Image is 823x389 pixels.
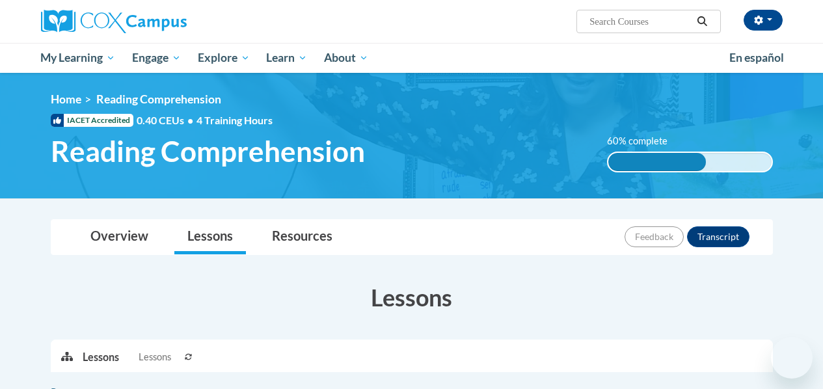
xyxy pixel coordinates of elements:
span: • [187,114,193,126]
iframe: Button to launch messaging window [771,337,813,379]
h3: Lessons [51,281,773,314]
span: Explore [198,50,250,66]
span: Reading Comprehension [51,134,365,168]
a: My Learning [33,43,124,73]
span: My Learning [40,50,115,66]
a: Cox Campus [41,10,275,33]
span: 0.40 CEUs [137,113,196,127]
div: 60% complete [608,153,707,171]
a: Lessons [174,220,246,254]
span: Lessons [139,350,171,364]
a: En español [721,44,792,72]
button: Feedback [625,226,684,247]
a: Engage [124,43,189,73]
span: About [324,50,368,66]
label: 60% complete [607,134,682,148]
a: Resources [259,220,345,254]
img: Cox Campus [41,10,187,33]
span: 4 Training Hours [196,114,273,126]
a: Home [51,92,81,106]
a: Explore [189,43,258,73]
span: Reading Comprehension [96,92,221,106]
span: En español [729,51,784,64]
a: Overview [77,220,161,254]
p: Lessons [83,350,119,364]
span: Learn [266,50,307,66]
input: Search Courses [588,14,692,29]
span: IACET Accredited [51,114,133,127]
a: About [316,43,377,73]
span: Engage [132,50,181,66]
button: Search [692,14,712,29]
button: Transcript [687,226,749,247]
a: Learn [258,43,316,73]
button: Account Settings [744,10,783,31]
div: Main menu [31,43,792,73]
